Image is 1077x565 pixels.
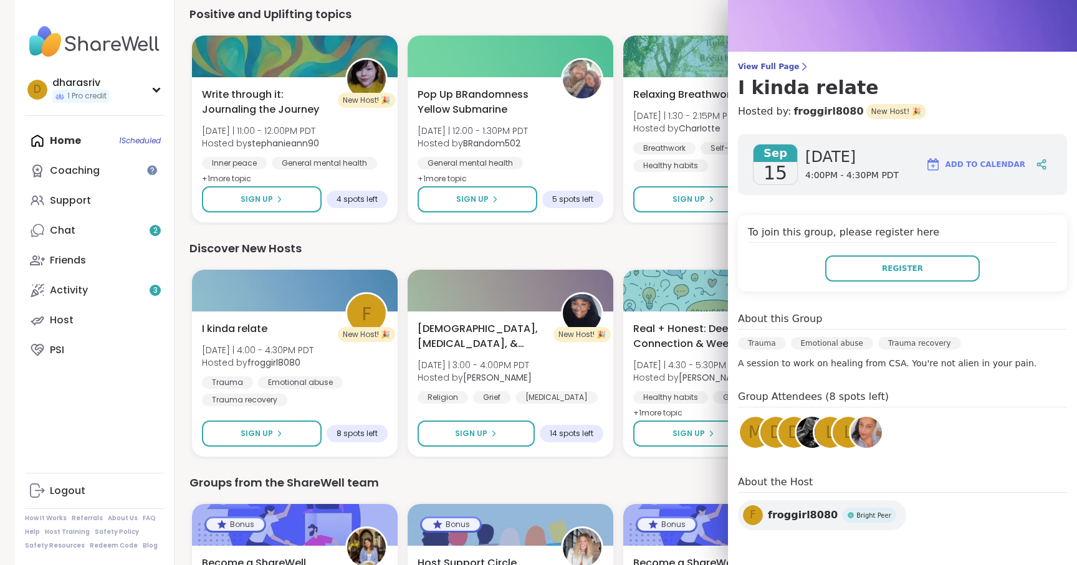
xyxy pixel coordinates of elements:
[67,91,107,102] span: 1 Pro credit
[272,157,377,169] div: General mental health
[25,216,164,245] a: Chat2
[633,371,747,384] span: Hosted by
[920,150,1031,179] button: Add to Calendar
[25,275,164,305] a: Activity3
[247,137,319,150] b: stephanieann90
[463,371,532,384] b: [PERSON_NAME]
[738,357,1067,369] p: A session to work on healing from CSA. You're not alien in your pain.
[749,420,762,445] span: m
[143,514,156,523] a: FAQ
[90,541,138,550] a: Redeem Code
[856,511,891,520] span: Bright Peer
[189,240,1047,257] div: Discover New Hosts
[750,507,756,523] span: f
[25,305,164,335] a: Host
[258,376,343,389] div: Emotional abuse
[633,359,747,371] span: [DATE] | 4:30 - 5:30PM PDT
[418,359,532,371] span: [DATE] | 3:00 - 4:00PM PDT
[422,518,480,531] div: Bonus
[25,245,164,275] a: Friends
[633,159,708,172] div: Healthy habits
[748,225,1057,243] h4: To join this group, please register here
[770,420,782,445] span: d
[738,337,786,349] div: Trauma
[25,528,40,536] a: Help
[763,162,787,184] span: 15
[418,157,523,169] div: General mental health
[926,157,941,172] img: ShareWell Logomark
[848,512,854,518] img: Bright Peer
[147,165,157,175] iframe: Spotlight
[633,186,754,212] button: Sign Up
[633,420,754,447] button: Sign Up
[108,514,138,523] a: About Us
[738,415,773,450] a: m
[849,415,884,450] a: Janickoconnor
[738,389,1067,407] h4: Group Attendees (8 spots left)
[673,194,705,205] span: Sign Up
[788,420,800,445] span: d
[50,164,100,178] div: Coaching
[825,255,980,282] button: Register
[25,476,164,506] a: Logout
[738,77,1067,99] h3: I kinda relate
[638,518,696,531] div: Bonus
[738,311,822,326] h4: About this Group
[553,327,611,342] div: New Host! 🎉
[797,417,828,448] img: Alan_N
[202,394,287,406] div: Trauma recovery
[202,420,322,447] button: Sign Up
[633,391,708,404] div: Healthy habits
[25,20,164,64] img: ShareWell Nav Logo
[52,76,109,90] div: dharasriv
[455,428,487,439] span: Sign Up
[813,415,848,450] a: l
[189,474,1047,491] div: Groups from the ShareWell team
[679,371,747,384] b: [PERSON_NAME]
[563,60,601,98] img: BRandom502
[25,156,164,186] a: Coaching
[95,528,139,536] a: Safety Policy
[878,337,961,349] div: Trauma recovery
[633,142,696,154] div: Breathwork
[795,415,830,450] a: Alan_N
[202,376,253,389] div: Trauma
[362,299,371,328] span: f
[759,415,793,450] a: d
[418,371,532,384] span: Hosted by
[202,137,319,150] span: Hosted by
[738,475,1067,493] h4: About the Host
[50,194,91,207] div: Support
[337,194,378,204] span: 4 spots left
[50,313,74,327] div: Host
[633,122,738,135] span: Hosted by
[866,104,927,119] span: New Host! 🎉
[153,285,158,296] span: 3
[189,6,1047,23] div: Positive and Uplifting topics
[418,420,535,447] button: Sign Up
[50,484,85,498] div: Logout
[754,145,797,162] span: Sep
[241,194,273,205] span: Sign Up
[831,415,866,450] a: L
[738,62,1067,99] a: View Full PageI kinda relate
[25,335,164,365] a: PSI
[418,137,528,150] span: Hosted by
[202,344,314,356] span: [DATE] | 4:00 - 4:30PM PDT
[882,263,923,274] span: Register
[768,508,838,523] span: froggirl8080
[241,428,273,439] span: Sign Up
[50,343,64,357] div: PSI
[805,147,899,167] span: [DATE]
[25,514,67,523] a: How It Works
[45,528,90,536] a: Host Training
[202,356,314,369] span: Hosted by
[738,500,906,530] a: ffroggirl8080Bright PeerBright Peer
[473,391,510,404] div: Grief
[202,186,322,212] button: Sign Up
[25,186,164,216] a: Support
[463,137,520,150] b: BRandom502
[418,391,468,404] div: Religion
[202,157,267,169] div: Inner peace
[338,327,395,342] div: New Host! 🎉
